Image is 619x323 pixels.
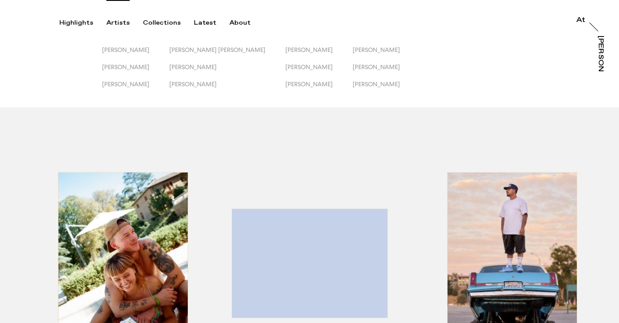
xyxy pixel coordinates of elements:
span: [PERSON_NAME] [102,46,149,53]
span: [PERSON_NAME] [353,81,400,88]
button: [PERSON_NAME] [169,81,285,98]
button: Highlights [59,19,106,27]
span: [PERSON_NAME] [169,63,217,70]
button: [PERSON_NAME] [353,63,420,81]
div: Highlights [59,19,93,27]
div: About [229,19,251,27]
span: [PERSON_NAME] [PERSON_NAME] [169,46,266,53]
button: Latest [194,19,229,27]
button: Collections [143,19,194,27]
a: [PERSON_NAME] [595,36,604,72]
span: [PERSON_NAME] [102,81,149,88]
button: About [229,19,264,27]
button: [PERSON_NAME] [353,81,420,98]
button: Artists [106,19,143,27]
a: At [576,17,585,26]
span: [PERSON_NAME] [285,46,333,53]
button: [PERSON_NAME] [102,81,169,98]
button: [PERSON_NAME] [285,81,353,98]
span: [PERSON_NAME] [169,81,217,88]
span: [PERSON_NAME] [353,46,400,53]
span: [PERSON_NAME] [353,63,400,70]
div: Artists [106,19,130,27]
button: [PERSON_NAME] [285,46,353,63]
span: [PERSON_NAME] [285,63,333,70]
div: [PERSON_NAME] [597,36,604,103]
span: [PERSON_NAME] [102,63,149,70]
span: [PERSON_NAME] [285,81,333,88]
button: [PERSON_NAME] [285,63,353,81]
button: [PERSON_NAME] [102,46,169,63]
div: Latest [194,19,216,27]
button: [PERSON_NAME] [169,63,285,81]
button: [PERSON_NAME] [PERSON_NAME] [169,46,285,63]
button: [PERSON_NAME] [102,63,169,81]
div: Collections [143,19,181,27]
button: [PERSON_NAME] [353,46,420,63]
